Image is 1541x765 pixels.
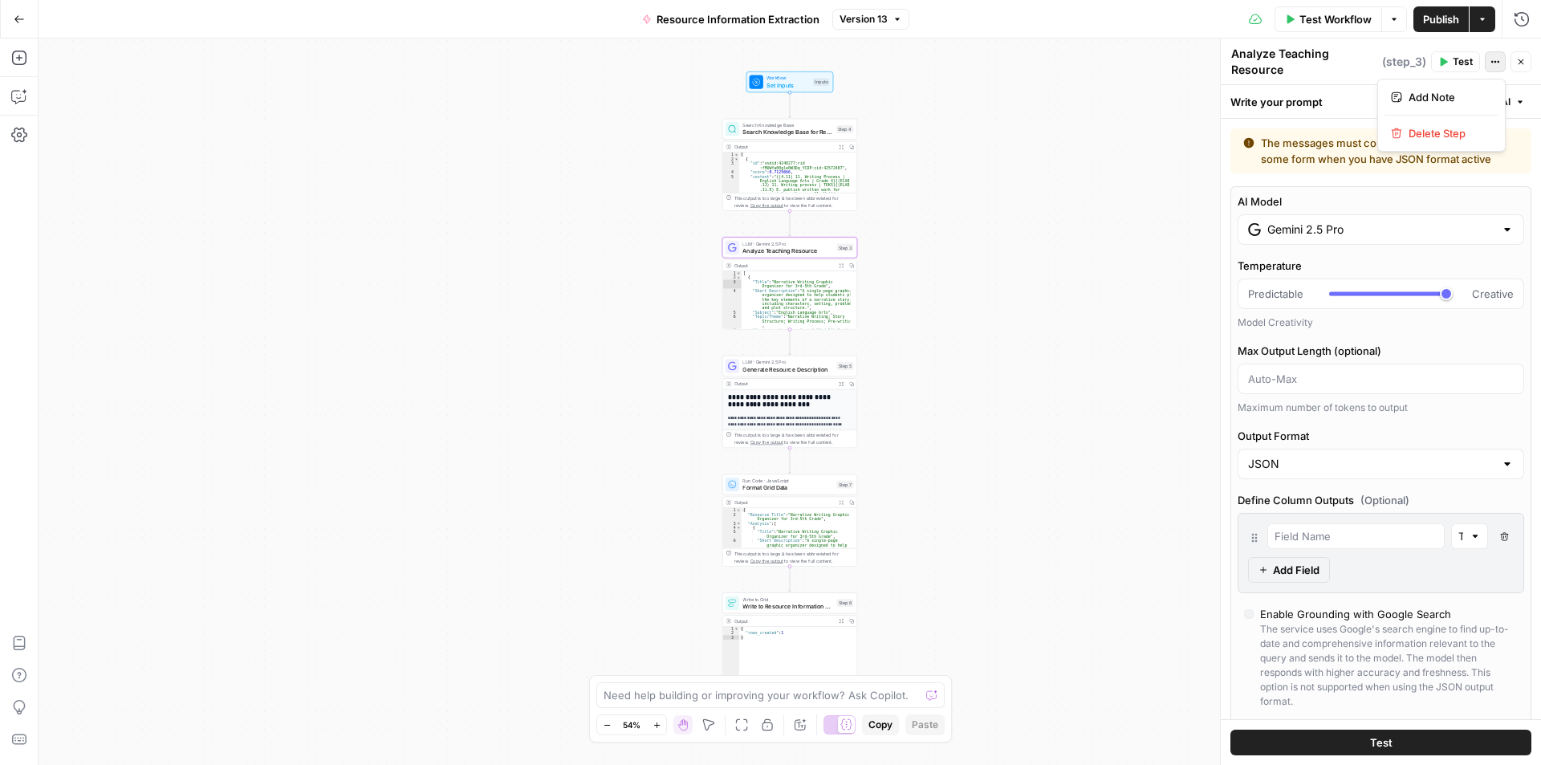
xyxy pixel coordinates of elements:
[736,521,741,525] span: Toggle code folding, rows 3 through 41
[722,170,739,174] div: 4
[912,718,938,732] span: Paste
[837,362,854,370] div: Step 5
[722,315,741,328] div: 6
[1431,51,1480,72] button: Test
[788,329,791,354] g: Edge from step_3 to step_5
[722,288,741,310] div: 4
[1248,371,1514,387] input: Auto-Max
[632,6,829,32] button: Resource Information Extraction
[1238,401,1524,415] div: Maximum number of tokens to output
[734,617,834,625] div: Output
[742,122,832,129] span: Search Knowledge Base
[722,539,741,565] div: 6
[722,311,741,315] div: 5
[722,526,741,530] div: 4
[750,440,783,446] span: Copy the output
[722,275,741,279] div: 2
[1248,456,1494,472] input: JSON
[905,714,945,735] button: Paste
[1423,11,1459,27] span: Publish
[722,271,741,275] div: 1
[1238,428,1524,444] label: Output Format
[722,508,741,512] div: 1
[1275,6,1381,32] button: Test Workflow
[1238,315,1524,330] div: Model Creativity
[788,211,791,236] g: Edge from step_4 to step_3
[1238,343,1524,359] label: Max Output Length (optional)
[813,78,829,86] div: Inputs
[832,9,909,30] button: Version 13
[734,432,854,446] div: This output is too large & has been abbreviated for review. to view the full content.
[736,275,741,279] span: Toggle code folding, rows 2 through 38
[742,602,833,611] span: Write to Resource Information Grid
[734,157,739,161] span: Toggle code folding, rows 2 through 6
[788,448,791,473] g: Edge from step_5 to step_7
[734,195,854,209] div: This output is too large & has been abbreviated for review. to view the full content.
[734,499,834,507] div: Output
[1260,622,1518,709] div: The service uses Google's search engine to find up-to-date and comprehensive information relevant...
[1273,562,1319,578] span: Add Field
[722,627,739,631] div: 1
[742,477,833,484] span: Run Code · JavaScript
[1238,258,1524,274] label: Temperature
[766,75,810,82] span: Workflow
[788,92,791,117] g: Edge from start to step_4
[1458,528,1463,544] input: Text
[736,508,741,512] span: Toggle code folding, rows 1 through 43
[1238,193,1524,210] label: AI Model
[1275,528,1437,544] input: Field Name
[1409,89,1486,105] span: Add Note
[623,718,640,731] span: 54%
[742,128,832,136] span: Search Knowledge Base for Resource
[742,596,833,603] span: Write to Grid
[657,11,819,27] span: Resource Information Extraction
[722,71,857,92] div: WorkflowSet InputsInputs
[837,599,854,607] div: Step 6
[766,81,810,90] span: Set Inputs
[722,280,741,289] div: 3
[742,240,833,247] span: LLM · Gemini 2.5 Pro
[1382,54,1426,70] span: ( step_3 )
[722,474,857,567] div: Run Code · JavaScriptFormat Grid DataStep 7Output{ "Resource Title":"Narrative Writing Graphic Or...
[722,631,739,635] div: 2
[736,271,741,275] span: Toggle code folding, rows 1 through 39
[742,364,833,373] span: Generate Resource Description
[840,12,888,26] span: Version 13
[1230,730,1531,755] button: Test
[750,202,783,208] span: Copy the output
[742,359,833,366] span: LLM · Gemini 2.5 Pro
[788,567,791,592] g: Edge from step_7 to step_6
[862,714,899,735] button: Copy
[734,144,834,151] div: Output
[722,153,739,157] div: 1
[722,521,741,525] div: 3
[1248,557,1330,583] button: Add Field
[1360,492,1409,508] span: (Optional)
[734,380,834,388] div: Output
[1409,125,1486,141] span: Delete Step
[722,592,857,685] div: Write to GridWrite to Resource Information GridStep 6Output{ "rows_created":1}
[734,262,834,269] div: Output
[742,246,833,255] span: Analyze Teaching Resource
[837,244,854,252] div: Step 3
[836,125,853,133] div: Step 4
[1472,286,1514,302] span: Creative
[868,718,892,732] span: Copy
[837,481,854,489] div: Step 7
[1248,286,1303,302] span: Predictable
[1370,734,1393,751] span: Test
[1231,46,1378,78] textarea: Analyze Teaching Resource
[722,161,739,170] div: 3
[1244,609,1254,619] input: Enable Grounding with Google SearchThe service uses Google's search engine to find up-to-date and...
[734,627,739,631] span: Toggle code folding, rows 1 through 3
[722,328,741,332] div: 7
[1453,55,1473,69] span: Test
[1260,606,1451,622] div: Enable Grounding with Google Search
[722,174,739,309] div: 5
[750,558,783,564] span: Copy the output
[734,551,854,564] div: This output is too large & has been abbreviated for review. to view the full content.
[736,526,741,530] span: Toggle code folding, rows 4 through 40
[722,530,741,539] div: 5
[722,512,741,521] div: 2
[1243,135,1519,167] div: The messages must contain the word "json" in some form when you have JSON format active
